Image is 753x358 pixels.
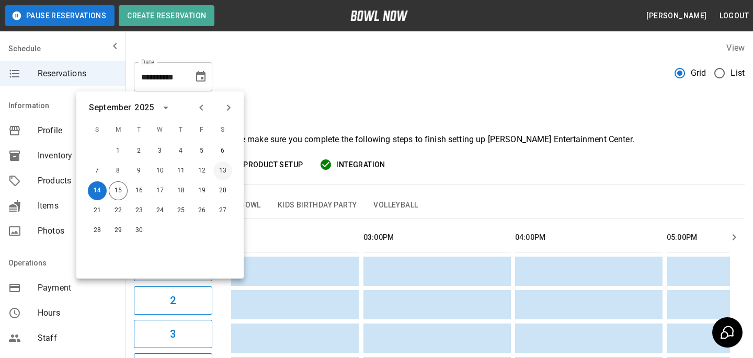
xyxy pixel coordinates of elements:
button: 2 [134,286,212,315]
button: Sep 5, 2025 [192,142,211,160]
span: List [731,67,745,79]
button: Sep 22, 2025 [109,201,128,220]
button: Sep 30, 2025 [130,221,149,240]
button: Volleyball [365,193,426,218]
button: calendar view is open, switch to year view [157,99,175,117]
span: S [88,120,107,141]
span: Items [38,200,117,212]
button: Sep 14, 2025 [88,181,107,200]
button: Sep 9, 2025 [130,161,149,180]
button: Sep 24, 2025 [151,201,169,220]
span: Inventory [38,149,117,162]
div: inventory tabs [134,193,745,218]
button: Sep 11, 2025 [172,161,190,180]
h6: 3 [170,326,176,342]
button: Sep 27, 2025 [213,201,232,220]
span: T [130,120,149,141]
button: Kids Birthday Party [269,193,366,218]
span: Profile [38,124,117,137]
button: Sep 29, 2025 [109,221,128,240]
button: Sep 4, 2025 [172,142,190,160]
span: Staff [38,332,117,344]
button: Previous month [192,99,210,117]
button: Sep 12, 2025 [192,161,211,180]
button: Sep 1, 2025 [109,142,128,160]
button: Sep 17, 2025 [151,181,169,200]
div: 2025 [134,101,154,114]
div: September [89,101,131,114]
button: Sep 7, 2025 [88,161,107,180]
button: Sep 15, 2025 [109,181,128,200]
button: Sep 21, 2025 [88,201,107,220]
span: F [192,120,211,141]
img: logo [350,10,408,21]
button: Sep 13, 2025 [213,161,232,180]
button: Logout [715,6,753,26]
button: Pause Reservations [5,5,115,26]
span: Integration [336,158,385,171]
h6: 2 [170,292,176,309]
label: View [726,43,745,53]
span: Payment [38,282,117,294]
span: M [109,120,128,141]
button: Sep 26, 2025 [192,201,211,220]
button: Sep 18, 2025 [172,181,190,200]
span: Reservations [38,67,117,80]
span: T [172,120,190,141]
button: Sep 23, 2025 [130,201,149,220]
button: Sep 6, 2025 [213,142,232,160]
button: Sep 16, 2025 [130,181,149,200]
button: Sep 19, 2025 [192,181,211,200]
p: Welcome to BowlNow! Please make sure you complete the following steps to finish setting up [PERSO... [134,133,745,146]
button: Create Reservation [119,5,214,26]
button: 3 [134,320,212,348]
button: Sep 20, 2025 [213,181,232,200]
span: Photos [38,225,117,237]
h3: Welcome [134,100,745,129]
button: Sep 3, 2025 [151,142,169,160]
button: Next month [220,99,237,117]
button: Sep 2, 2025 [130,142,149,160]
span: S [213,120,232,141]
button: Sep 25, 2025 [172,201,190,220]
button: Sep 28, 2025 [88,221,107,240]
button: [PERSON_NAME] [642,6,711,26]
span: Product Setup [243,158,303,171]
span: Products [38,175,117,187]
button: Sep 8, 2025 [109,161,128,180]
span: W [151,120,169,141]
span: Grid [691,67,706,79]
span: Hours [38,307,117,319]
button: Sep 10, 2025 [151,161,169,180]
button: Choose date, selected date is Sep 14, 2025 [190,66,211,87]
